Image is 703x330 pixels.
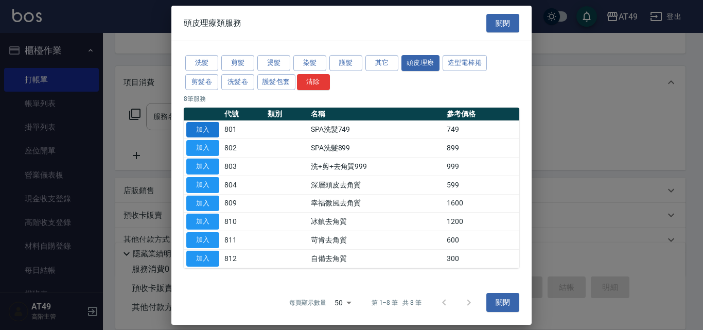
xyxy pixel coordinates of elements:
[221,74,254,90] button: 洗髮卷
[222,213,265,231] td: 810
[222,176,265,194] td: 804
[289,298,326,307] p: 每頁顯示數量
[444,107,519,120] th: 參考價格
[265,107,308,120] th: 類別
[365,55,398,71] button: 其它
[222,157,265,176] td: 803
[329,55,362,71] button: 護髮
[222,139,265,158] td: 802
[185,55,218,71] button: 洗髮
[401,55,440,71] button: 頭皮理療
[186,251,219,267] button: 加入
[444,139,519,158] td: 899
[444,120,519,139] td: 749
[297,74,330,90] button: 清除
[486,293,519,312] button: 關閉
[308,120,445,139] td: SPA洗髮749
[444,249,519,268] td: 300
[185,74,218,90] button: 剪髮卷
[308,249,445,268] td: 自備去角質
[308,213,445,231] td: 冰鎮去角質
[308,107,445,120] th: 名稱
[330,288,355,316] div: 50
[222,120,265,139] td: 801
[308,176,445,194] td: 深層頭皮去角質
[486,13,519,32] button: 關閉
[222,249,265,268] td: 812
[221,55,254,71] button: 剪髮
[186,159,219,175] button: 加入
[257,55,290,71] button: 燙髮
[257,74,295,90] button: 護髮包套
[222,107,265,120] th: 代號
[372,298,421,307] p: 第 1–8 筆 共 8 筆
[444,231,519,249] td: 600
[444,213,519,231] td: 1200
[186,177,219,193] button: 加入
[308,139,445,158] td: SPA洗髮899
[186,195,219,211] button: 加入
[444,157,519,176] td: 999
[444,194,519,213] td: 1600
[186,214,219,230] button: 加入
[308,157,445,176] td: 洗+剪+去角質999
[293,55,326,71] button: 染髮
[308,231,445,249] td: 苛肯去角質
[222,194,265,213] td: 809
[444,176,519,194] td: 599
[222,231,265,249] td: 811
[308,194,445,213] td: 幸福微風去角質
[443,55,487,71] button: 造型電棒捲
[186,232,219,248] button: 加入
[186,121,219,137] button: 加入
[186,140,219,156] button: 加入
[184,18,241,28] span: 頭皮理療類服務
[184,94,519,103] p: 8 筆服務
